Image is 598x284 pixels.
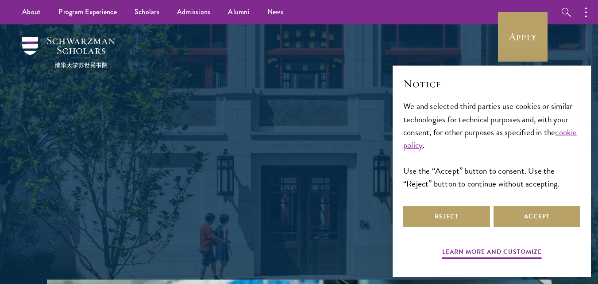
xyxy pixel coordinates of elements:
h2: Notice [403,76,580,91]
a: Apply [498,12,548,62]
div: We and selected third parties use cookies or similar technologies for technical purposes and, wit... [403,100,580,190]
img: Schwarzman Scholars [22,37,115,68]
button: Accept [494,206,580,227]
button: Reject [403,206,490,227]
a: cookie policy [403,126,577,152]
button: Learn more and customize [442,246,542,260]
